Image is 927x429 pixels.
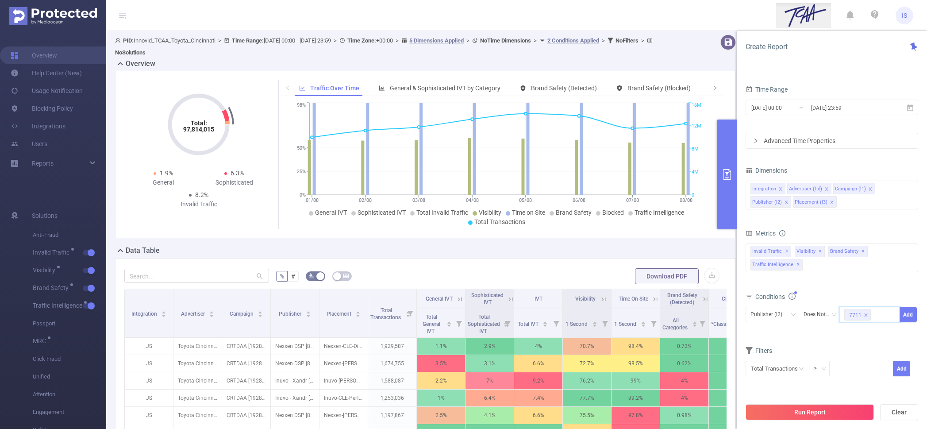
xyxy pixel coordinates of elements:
[752,183,776,195] div: Integration
[309,273,314,278] i: icon: bg-colors
[627,85,691,92] span: Brand Safety (Blocked)
[125,338,173,355] p: JS
[126,58,155,69] h2: Overview
[356,310,361,313] i: icon: caret-up
[173,390,222,406] p: Toyota Cincinnati [4291]
[746,230,776,237] span: Metrics
[778,187,783,192] i: icon: close
[412,197,425,203] tspan: 03/08
[696,309,708,337] i: Filter menu
[173,338,222,355] p: Toyota Cincinnati [4291]
[319,407,368,424] p: Nexxen-[PERSON_NAME]-DisplayBundle-320x50-cross-device-market2203 [4902180]
[319,390,368,406] p: Inuvo-CLE-PerformanceDisplay-300X250-Cross-Device [4226345]
[880,404,918,420] button: Clear
[563,390,611,406] p: 77.7%
[862,246,865,257] span: ✕
[791,312,796,318] i: icon: down
[709,355,757,372] p: 100%
[271,407,319,424] p: Nexxen DSP [8605]
[222,390,270,406] p: CRTDAA [192860]
[479,209,501,216] span: Visibility
[465,372,514,389] p: 7%
[393,37,401,44] span: >
[33,350,106,368] span: Click Fraud
[125,390,173,406] p: JS
[785,246,789,257] span: ✕
[209,310,214,313] i: icon: caret-up
[712,85,718,90] i: icon: right
[692,192,694,198] tspan: 0
[592,320,597,323] i: icon: caret-up
[299,85,305,91] i: icon: line-chart
[359,197,372,203] tspan: 02/08
[416,209,468,216] span: Total Invalid Traffic
[755,293,796,300] span: Conditions
[795,197,827,208] div: Placement (l3)
[215,37,224,44] span: >
[641,323,646,326] i: icon: caret-down
[750,307,789,322] div: Publisher (l2)
[447,323,452,326] i: icon: caret-down
[285,85,290,90] i: icon: left
[647,309,660,337] i: Filter menu
[641,320,646,325] div: Sort
[33,285,72,291] span: Brand Safety
[514,355,562,372] p: 6.6%
[370,307,402,321] span: Total Transactions
[709,390,757,406] p: 100%
[692,169,699,175] tspan: 4M
[821,366,827,372] i: icon: down
[692,123,701,129] tspan: 12M
[531,85,597,92] span: Brand Safety (Detected)
[753,138,758,143] i: icon: right
[417,355,465,372] p: 3.5%
[417,372,465,389] p: 2.2%
[543,320,548,323] i: icon: caret-up
[884,369,893,376] span: Decrease Value
[518,321,540,327] span: Total IVT
[793,196,837,208] li: Placement (l3)
[115,37,655,56] span: Innovid_TCAA_Toyota_Cincinnati [DATE] 00:00 - [DATE] 23:59 +00:00
[789,183,822,195] div: Advertiser (tid)
[453,309,465,337] i: Filter menu
[660,355,708,372] p: 0.62%
[711,321,738,327] span: *Classified
[222,338,270,355] p: CRTDAA [192860]
[33,249,73,255] span: Invalid Traffic
[125,407,173,424] p: JS
[271,372,319,389] p: Inuvo - Xandr [9069]
[750,196,791,208] li: Publisher (l2)
[417,390,465,406] p: 1%
[592,323,597,326] i: icon: caret-down
[612,407,660,424] p: 97.8%
[32,155,54,172] a: Reports
[750,183,785,194] li: Integration
[599,309,611,337] i: Filter menu
[779,230,785,236] i: icon: info-circle
[417,407,465,424] p: 2.5%
[258,310,263,315] div: Sort
[358,209,406,216] span: Sophisticated IVT
[468,314,500,334] span: Total Sophisticated IVT
[306,310,311,315] div: Sort
[746,404,874,420] button: Run Report
[471,292,504,305] span: Sophisticated IVT
[33,338,49,344] span: MRC
[563,407,611,424] p: 75.5%
[9,7,97,25] img: Protected Media
[563,338,611,355] p: 70.7%
[547,37,599,44] u: 2 Conditions Applied
[319,355,368,372] p: Nexxen-[PERSON_NAME]-DisplayBundle-300x250-cross-device-market2203 [4902179]
[258,313,263,316] i: icon: caret-down
[746,86,788,93] span: Time Range
[810,102,882,114] input: End date
[599,37,608,44] span: >
[844,309,871,321] li: 7711
[306,310,311,313] i: icon: caret-up
[833,183,875,194] li: Campaign (l1)
[222,372,270,389] p: CRTDAA [192860]
[124,269,269,283] input: Search...
[887,371,890,374] i: icon: down
[33,368,106,386] span: Unified
[465,407,514,424] p: 4.1%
